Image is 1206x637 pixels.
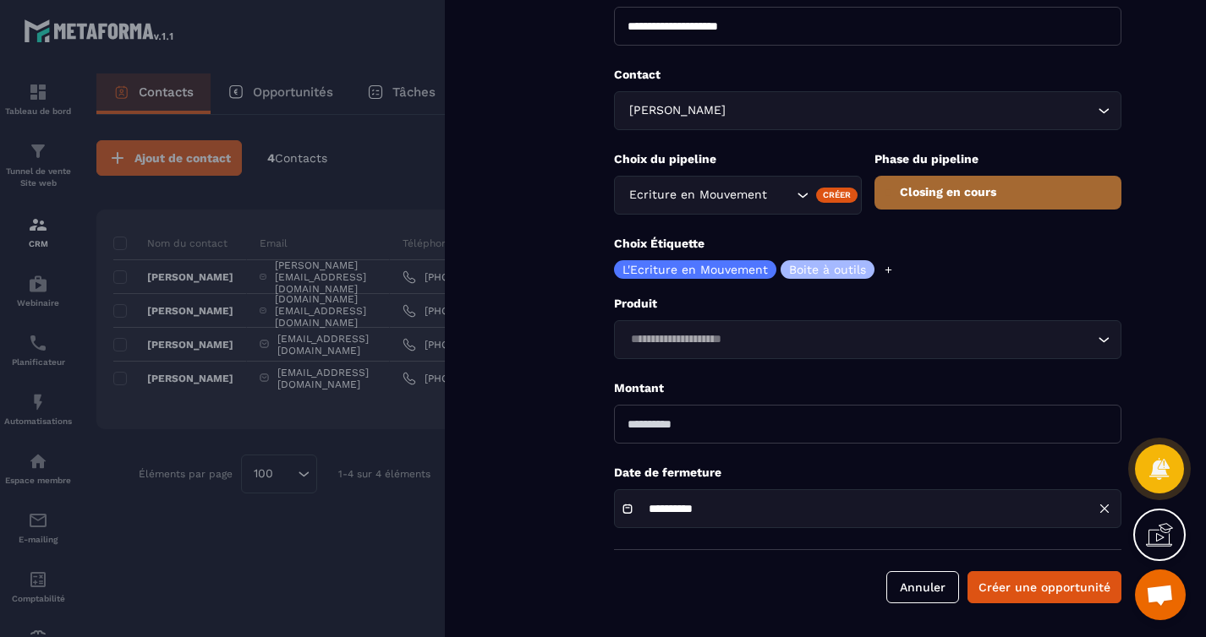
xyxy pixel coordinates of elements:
div: Search for option [614,176,862,215]
div: Search for option [614,91,1121,130]
p: Choix Étiquette [614,236,1121,252]
div: Créer [816,188,858,203]
p: Choix du pipeline [614,151,862,167]
div: Ouvrir le chat [1135,569,1186,620]
p: Contact [614,67,1121,83]
p: Montant [614,380,1121,396]
input: Search for option [770,186,792,204]
div: Search for option [614,320,1121,359]
span: [PERSON_NAME] [625,101,729,120]
p: L'Ecriture en Mouvement [622,264,768,275]
button: Créer une opportunité [968,571,1121,603]
p: Boite à outils [789,264,866,275]
p: Phase du pipeline [874,151,1122,167]
span: Ecriture en Mouvement [625,186,770,204]
input: Search for option [729,101,1094,120]
button: Annuler [886,571,959,603]
input: Search for option [625,330,1094,349]
p: Date de fermeture [614,465,1121,481]
p: Produit [614,296,1121,312]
